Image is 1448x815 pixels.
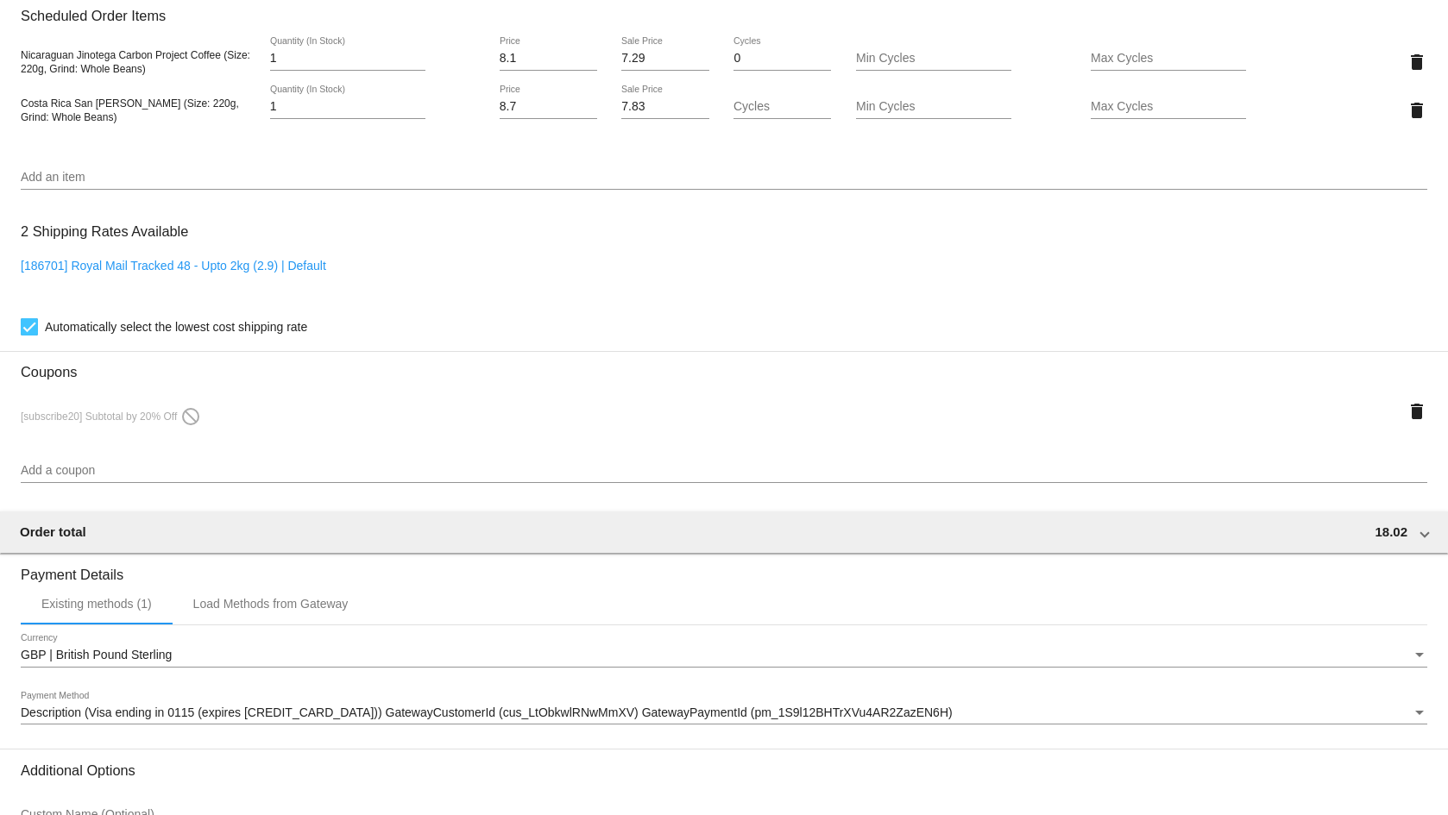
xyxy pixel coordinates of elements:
[500,100,597,114] input: Price
[21,351,1427,380] h3: Coupons
[1407,100,1427,121] mat-icon: delete
[180,406,201,427] mat-icon: do_not_disturb
[1091,52,1246,66] input: Max Cycles
[733,100,831,114] input: Cycles
[270,100,425,114] input: Quantity (In Stock)
[733,52,831,66] input: Cycles
[1407,52,1427,72] mat-icon: delete
[21,762,1427,779] h3: Additional Options
[41,597,152,611] div: Existing methods (1)
[21,411,201,423] span: [subscribe20] Subtotal by 20% Off
[21,97,239,123] span: Costa Rica San [PERSON_NAME] (Size: 220g, Grind: Whole Beans)
[21,649,1427,662] mat-select: Currency
[21,705,953,719] span: Description (Visa ending in 0115 (expires [CREDIT_CARD_DATA])) GatewayCustomerId (cus_LtObkwlRNwM...
[1375,524,1407,539] span: 18.02
[21,49,250,75] span: Nicaraguan Jinotega Carbon Project Coffee (Size: 220g, Grind: Whole Beans)
[21,171,1427,185] input: Add an item
[21,213,188,250] h3: 2 Shipping Rates Available
[21,706,1427,720] mat-select: Payment Method
[45,317,307,337] span: Automatically select the lowest cost shipping rate
[621,52,709,66] input: Sale Price
[621,100,709,114] input: Sale Price
[856,52,1011,66] input: Min Cycles
[21,648,172,661] span: GBP | British Pound Sterling
[21,259,326,273] a: [186701] Royal Mail Tracked 48 - Upto 2kg (2.9) | Default
[270,52,425,66] input: Quantity (In Stock)
[1407,401,1427,422] mat-icon: delete
[20,524,86,539] span: Order total
[500,52,597,66] input: Price
[1091,100,1246,114] input: Max Cycles
[193,597,349,611] div: Load Methods from Gateway
[21,464,1427,478] input: Add a coupon
[856,100,1011,114] input: Min Cycles
[21,554,1427,583] h3: Payment Details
